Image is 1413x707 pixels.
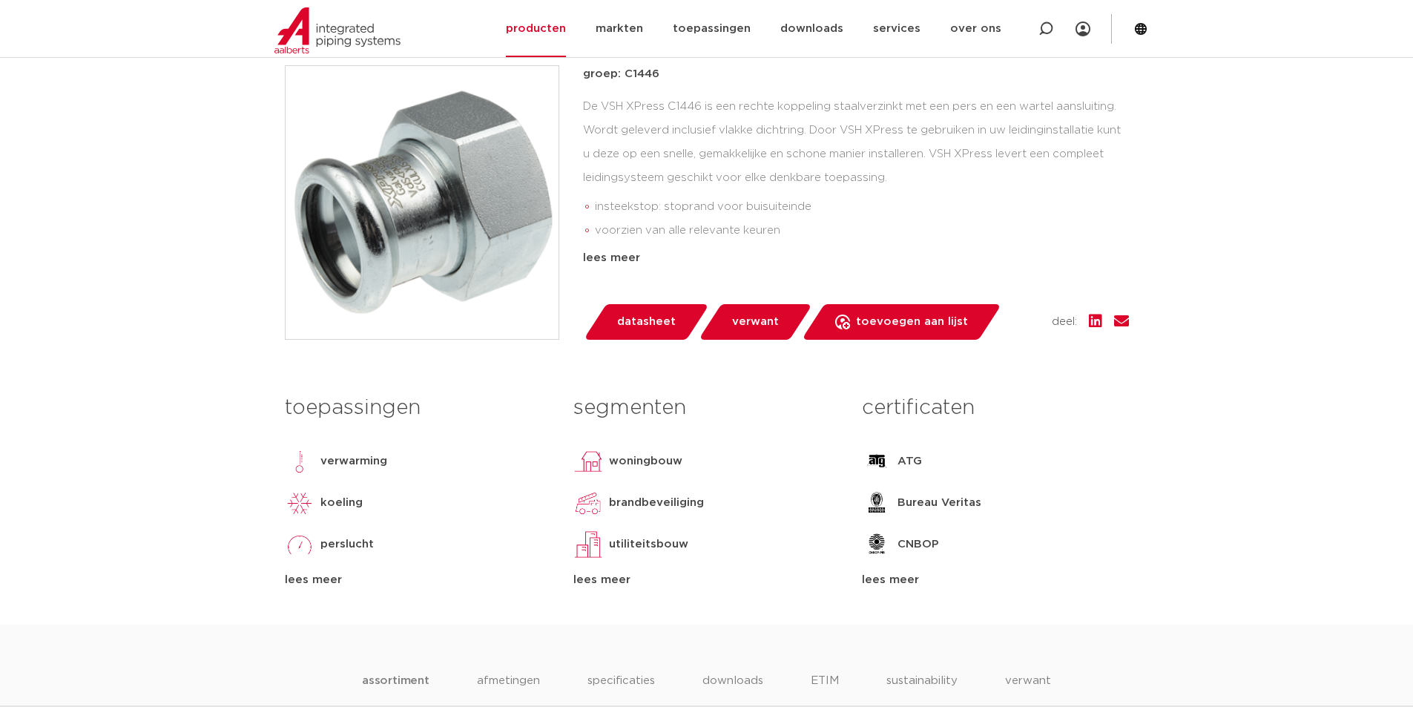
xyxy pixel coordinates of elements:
p: utiliteitsbouw [609,536,688,553]
span: datasheet [617,310,676,334]
span: toevoegen aan lijst [856,310,968,334]
h3: segmenten [573,393,840,423]
p: groep: C1446 [583,65,1129,83]
img: Bureau Veritas [862,488,892,518]
img: brandbeveiliging [573,488,603,518]
li: insteekstop: stoprand voor buisuiteinde [595,195,1129,219]
a: verwant [698,304,812,340]
div: lees meer [583,249,1129,267]
img: perslucht [285,530,314,559]
div: lees meer [862,571,1128,589]
p: verwarming [320,453,387,470]
span: deel: [1052,313,1077,331]
a: datasheet [583,304,709,340]
img: utiliteitsbouw [573,530,603,559]
img: woningbouw [573,447,603,476]
li: voorzien van alle relevante keuren [595,219,1129,243]
img: koeling [285,488,314,518]
div: lees meer [573,571,840,589]
p: ATG [897,453,922,470]
img: Product Image for VSH XPress Staalverzinkt wartelstuk (press x binnendraad) [286,66,559,339]
img: CNBOP [862,530,892,559]
div: De VSH XPress C1446 is een rechte koppeling staalverzinkt met een pers en een wartel aansluiting.... [583,95,1129,243]
p: perslucht [320,536,374,553]
img: ATG [862,447,892,476]
p: CNBOP [897,536,939,553]
div: lees meer [285,571,551,589]
li: Leak Before Pressed-functie [595,243,1129,266]
p: brandbeveiliging [609,494,704,512]
p: Bureau Veritas [897,494,981,512]
p: koeling [320,494,363,512]
h3: toepassingen [285,393,551,423]
img: verwarming [285,447,314,476]
h3: certificaten [862,393,1128,423]
span: verwant [732,310,779,334]
p: woningbouw [609,453,682,470]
